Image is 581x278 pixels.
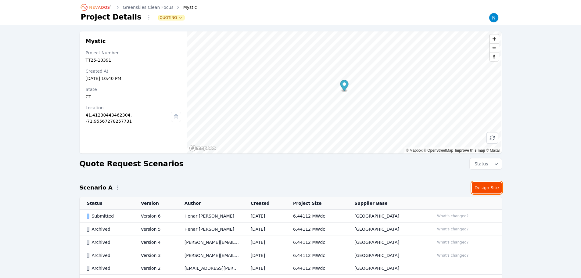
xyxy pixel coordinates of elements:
[243,210,286,223] td: [DATE]
[286,223,347,236] td: 6.44112 MWdc
[347,210,427,223] td: [GEOGRAPHIC_DATA]
[434,239,471,246] button: What's changed?
[490,34,499,43] button: Zoom in
[434,213,471,219] button: What's changed?
[134,223,177,236] td: Version 5
[189,145,216,152] a: Mapbox homepage
[490,44,499,52] span: Zoom out
[243,249,286,262] td: [DATE]
[86,86,181,92] div: State
[86,75,181,81] div: [DATE] 10:40 PM
[86,68,181,74] div: Created At
[177,262,243,275] td: [EMAIL_ADDRESS][PERSON_NAME][DOMAIN_NAME]
[80,223,502,236] tr: ArchivedVersion 5Henar [PERSON_NAME][DATE]6.44112 MWdc[GEOGRAPHIC_DATA]What's changed?
[80,197,134,210] th: Status
[340,80,349,92] div: Map marker
[123,4,174,10] a: Greenskies Clean Focus
[177,236,243,249] td: [PERSON_NAME][EMAIL_ADDRESS][PERSON_NAME][DOMAIN_NAME]
[80,249,502,262] tr: ArchivedVersion 3[PERSON_NAME][EMAIL_ADDRESS][PERSON_NAME][DOMAIN_NAME][DATE]6.44112 MWdc[GEOGRAP...
[187,31,501,153] canvas: Map
[243,236,286,249] td: [DATE]
[286,262,347,275] td: 6.44112 MWdc
[86,38,181,45] h2: Mystic
[134,262,177,275] td: Version 2
[80,183,113,192] h2: Scenario A
[177,197,243,210] th: Author
[87,252,131,258] div: Archived
[87,265,131,271] div: Archived
[286,249,347,262] td: 6.44112 MWdc
[86,94,181,100] div: CT
[177,223,243,236] td: Henar [PERSON_NAME]
[347,223,427,236] td: [GEOGRAPHIC_DATA]
[347,236,427,249] td: [GEOGRAPHIC_DATA]
[86,112,171,124] div: 41.41230443462304, -71.95567278257731
[134,249,177,262] td: Version 3
[81,12,142,22] h1: Project Details
[243,223,286,236] td: [DATE]
[87,239,131,245] div: Archived
[175,4,197,10] div: Mystic
[80,159,184,169] h2: Quote Request Scenarios
[424,148,453,153] a: OpenStreetMap
[134,210,177,223] td: Version 6
[134,197,177,210] th: Version
[434,252,471,259] button: What's changed?
[243,262,286,275] td: [DATE]
[177,210,243,223] td: Henar [PERSON_NAME]
[286,210,347,223] td: 6.44112 MWdc
[406,148,423,153] a: Mapbox
[490,43,499,52] button: Zoom out
[87,226,131,232] div: Archived
[434,226,471,233] button: What's changed?
[86,50,181,56] div: Project Number
[347,197,427,210] th: Supplier Base
[455,148,485,153] a: Improve this map
[347,262,427,275] td: [GEOGRAPHIC_DATA]
[81,2,197,12] nav: Breadcrumb
[134,236,177,249] td: Version 4
[472,161,488,167] span: Status
[80,262,502,275] tr: ArchivedVersion 2[EMAIL_ADDRESS][PERSON_NAME][DOMAIN_NAME][DATE]6.44112 MWdc[GEOGRAPHIC_DATA]
[86,57,181,63] div: TT25-10391
[470,158,502,169] button: Status
[86,105,171,111] div: Location
[80,236,502,249] tr: ArchivedVersion 4[PERSON_NAME][EMAIL_ADDRESS][PERSON_NAME][DOMAIN_NAME][DATE]6.44112 MWdc[GEOGRAP...
[159,15,185,20] button: Quoting
[286,197,347,210] th: Project Size
[243,197,286,210] th: Created
[80,210,502,223] tr: SubmittedVersion 6Henar [PERSON_NAME][DATE]6.44112 MWdc[GEOGRAPHIC_DATA]What's changed?
[490,52,499,61] button: Reset bearing to north
[177,249,243,262] td: [PERSON_NAME][EMAIL_ADDRESS][PERSON_NAME][DOMAIN_NAME]
[286,236,347,249] td: 6.44112 MWdc
[472,182,502,193] a: Design Site
[87,213,131,219] div: Submitted
[347,249,427,262] td: [GEOGRAPHIC_DATA]
[486,148,500,153] a: Maxar
[489,13,499,23] img: Nick Rompala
